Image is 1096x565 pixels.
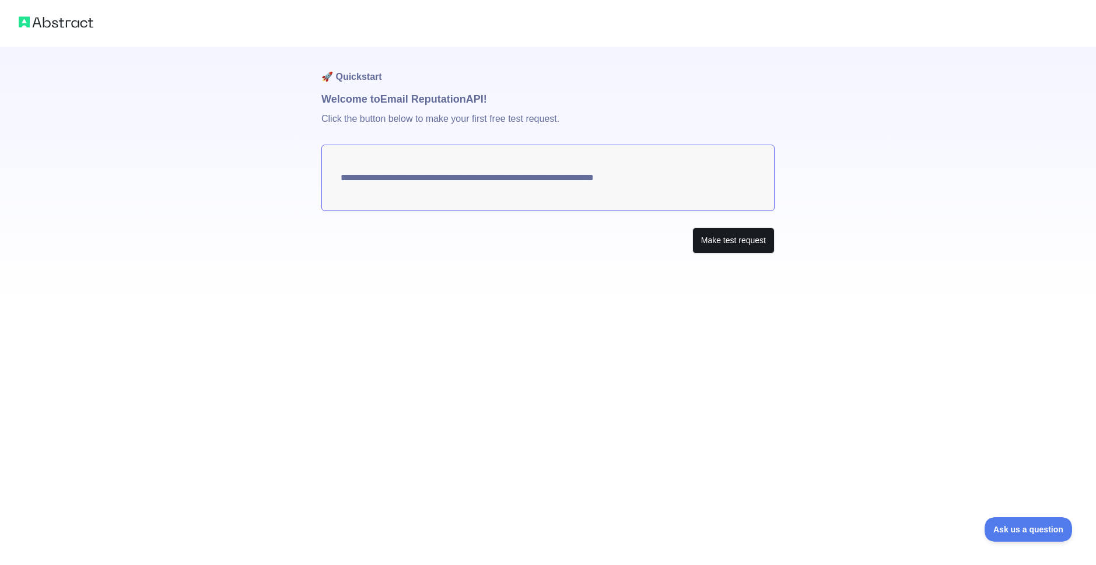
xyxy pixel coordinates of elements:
[692,227,775,254] button: Make test request
[321,47,775,91] h1: 🚀 Quickstart
[321,91,775,107] h1: Welcome to Email Reputation API!
[321,107,775,145] p: Click the button below to make your first free test request.
[19,14,93,30] img: Abstract logo
[985,517,1073,542] iframe: Toggle Customer Support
